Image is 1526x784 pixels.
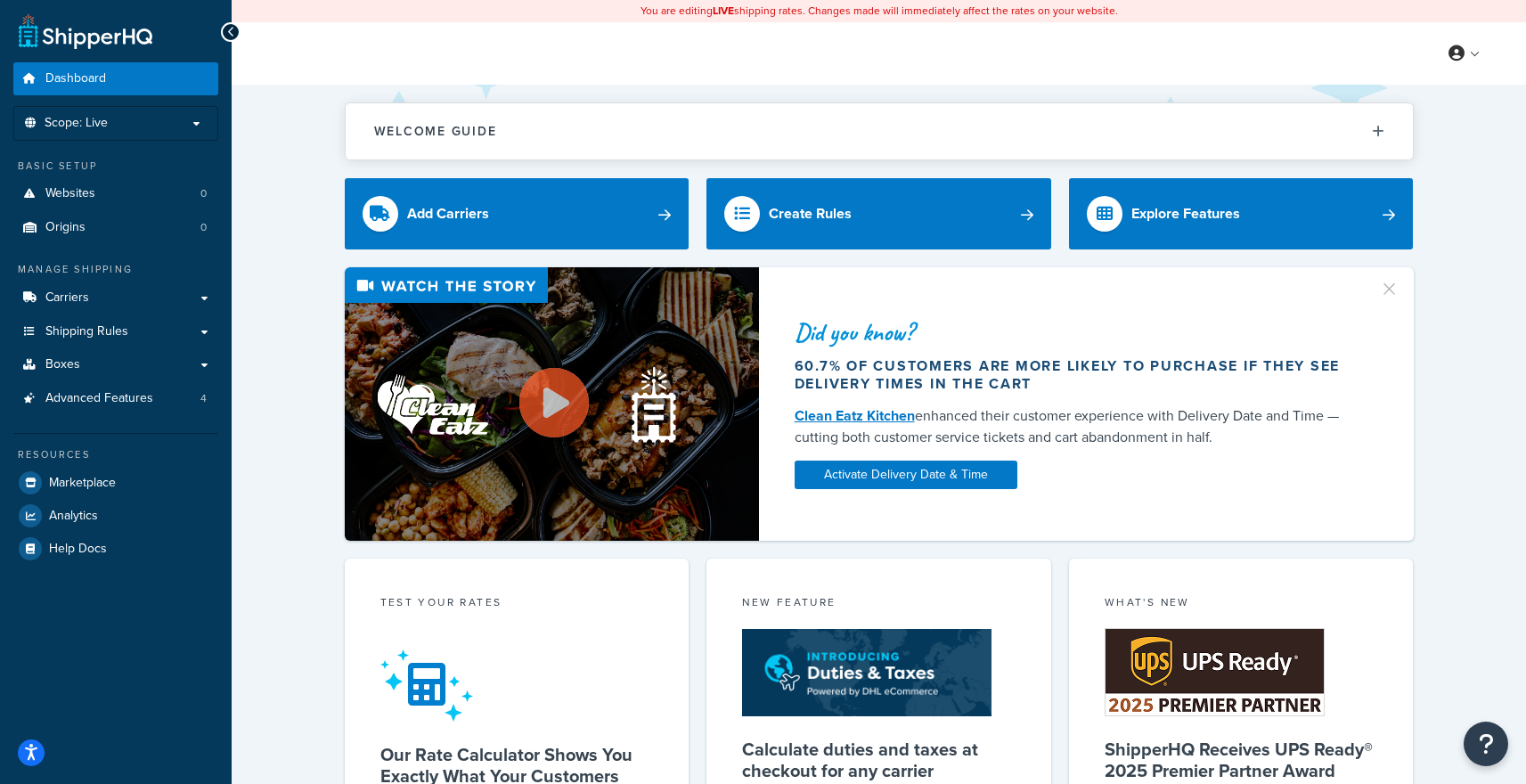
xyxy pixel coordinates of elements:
[13,159,218,174] div: Basic Setup
[380,594,654,615] div: Test your rates
[45,391,153,406] span: Advanced Features
[45,71,106,86] span: Dashboard
[45,186,95,201] span: Websites
[795,357,1358,393] div: 60.7% of customers are more likely to purchase if they see delivery times in the cart
[1464,722,1508,766] button: Open Resource Center
[1069,178,1414,249] a: Explore Features
[706,178,1051,249] a: Create Rules
[45,220,86,235] span: Origins
[713,3,734,19] b: LIVE
[200,186,207,201] span: 0
[345,267,759,541] img: Video thumbnail
[742,594,1016,615] div: New Feature
[407,201,489,226] div: Add Carriers
[13,447,218,462] div: Resources
[45,357,80,372] span: Boxes
[200,391,207,406] span: 4
[13,315,218,348] a: Shipping Rules
[49,542,107,557] span: Help Docs
[13,62,218,95] a: Dashboard
[1131,201,1240,226] div: Explore Features
[795,405,915,426] a: Clean Eatz Kitchen
[374,125,497,138] h2: Welcome Guide
[13,500,218,532] a: Analytics
[13,382,218,415] li: Advanced Features
[13,348,218,381] a: Boxes
[1105,594,1378,615] div: What's New
[13,533,218,565] a: Help Docs
[13,211,218,244] li: Origins
[742,739,1016,781] h5: Calculate duties and taxes at checkout for any carrier
[795,320,1358,345] div: Did you know?
[769,201,852,226] div: Create Rules
[13,467,218,499] a: Marketplace
[200,220,207,235] span: 0
[1105,739,1378,781] h5: ShipperHQ Receives UPS Ready® 2025 Premier Partner Award
[13,177,218,210] a: Websites0
[13,282,218,314] a: Carriers
[45,290,89,306] span: Carriers
[49,509,98,524] span: Analytics
[346,103,1413,159] button: Welcome Guide
[13,382,218,415] a: Advanced Features4
[49,476,116,491] span: Marketplace
[13,262,218,277] div: Manage Shipping
[345,178,690,249] a: Add Carriers
[795,461,1017,489] a: Activate Delivery Date & Time
[795,405,1358,448] div: enhanced their customer experience with Delivery Date and Time — cutting both customer service ti...
[13,211,218,244] a: Origins0
[45,324,128,339] span: Shipping Rules
[45,116,108,131] span: Scope: Live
